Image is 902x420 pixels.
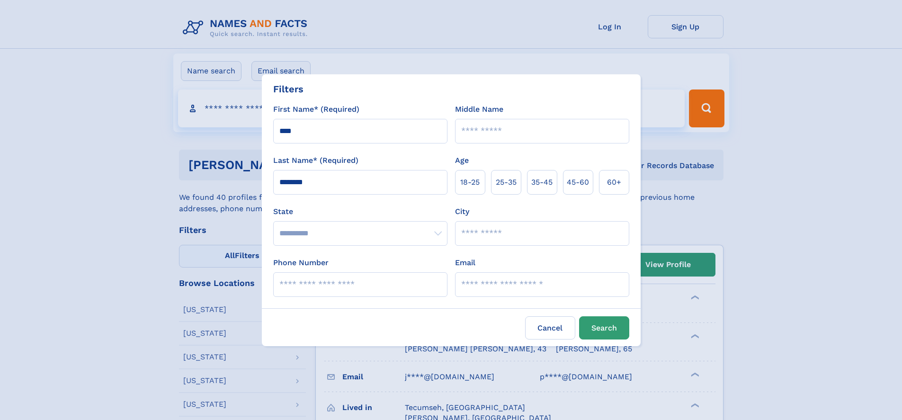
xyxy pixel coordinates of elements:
span: 45‑60 [567,177,589,188]
span: 25‑35 [496,177,517,188]
label: Age [455,155,469,166]
label: State [273,206,447,217]
label: City [455,206,469,217]
span: 35‑45 [531,177,553,188]
label: Last Name* (Required) [273,155,358,166]
label: Middle Name [455,104,503,115]
span: 60+ [607,177,621,188]
label: Phone Number [273,257,329,268]
div: Filters [273,82,304,96]
label: Cancel [525,316,575,340]
label: First Name* (Required) [273,104,359,115]
span: 18‑25 [460,177,480,188]
label: Email [455,257,475,268]
button: Search [579,316,629,340]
